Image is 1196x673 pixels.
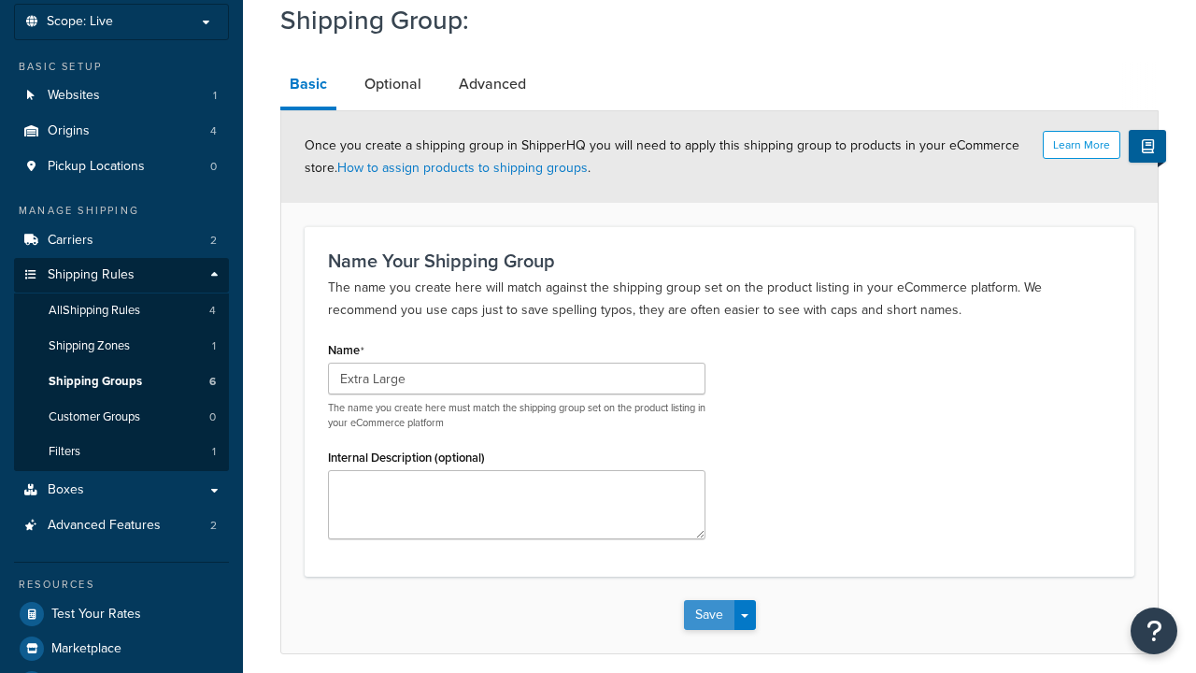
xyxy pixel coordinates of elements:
span: Shipping Groups [49,374,142,390]
span: 2 [210,233,217,249]
p: The name you create here will match against the shipping group set on the product listing in your... [328,277,1111,322]
span: 0 [210,159,217,175]
span: Customer Groups [49,409,140,425]
a: Customer Groups0 [14,400,229,435]
a: Marketplace [14,632,229,666]
div: Resources [14,577,229,593]
label: Internal Description (optional) [328,451,485,465]
button: Show Help Docs [1129,130,1166,163]
span: 1 [212,338,216,354]
span: 1 [212,444,216,460]
span: Shipping Zones [49,338,130,354]
li: Carriers [14,223,229,258]
a: Carriers2 [14,223,229,258]
div: Manage Shipping [14,203,229,219]
span: Pickup Locations [48,159,145,175]
span: 2 [210,518,217,534]
h1: Shipping Group: [280,2,1135,38]
button: Save [684,600,734,630]
a: Boxes [14,473,229,508]
h3: Name Your Shipping Group [328,251,1111,271]
span: Carriers [48,233,93,249]
a: Pickup Locations0 [14,150,229,184]
span: Once you create a shipping group in ShipperHQ you will need to apply this shipping group to produ... [305,136,1019,178]
span: 4 [209,303,216,319]
li: Origins [14,114,229,149]
span: Advanced Features [48,518,161,534]
div: Basic Setup [14,59,229,75]
span: All Shipping Rules [49,303,140,319]
span: Test Your Rates [51,607,141,623]
li: Pickup Locations [14,150,229,184]
button: Learn More [1043,131,1120,159]
a: Origins4 [14,114,229,149]
a: How to assign products to shipping groups [337,158,588,178]
a: Shipping Zones1 [14,329,229,364]
li: Shipping Zones [14,329,229,364]
li: Filters [14,435,229,469]
a: Shipping Rules [14,258,229,293]
li: Advanced Features [14,508,229,543]
span: Filters [49,444,80,460]
span: 6 [209,374,216,390]
a: Filters1 [14,435,229,469]
label: Name [328,343,364,358]
li: Websites [14,79,229,113]
span: Shipping Rules [48,267,135,283]
span: Origins [48,123,90,139]
li: Customer Groups [14,400,229,435]
a: Test Your Rates [14,597,229,631]
a: Basic [280,62,336,110]
span: 1 [213,88,217,104]
a: AllShipping Rules4 [14,294,229,328]
span: 0 [209,409,216,425]
a: Advanced Features2 [14,508,229,543]
span: Boxes [48,482,84,498]
a: Advanced [449,62,535,107]
button: Open Resource Center [1131,608,1177,654]
span: Scope: Live [47,14,113,30]
span: 4 [210,123,217,139]
a: Optional [355,62,431,107]
li: Shipping Rules [14,258,229,471]
li: Shipping Groups [14,365,229,399]
a: Websites1 [14,79,229,113]
a: Shipping Groups6 [14,365,229,399]
span: Websites [48,88,100,104]
span: Marketplace [51,641,121,657]
p: The name you create here must match the shipping group set on the product listing in your eCommer... [328,401,705,430]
